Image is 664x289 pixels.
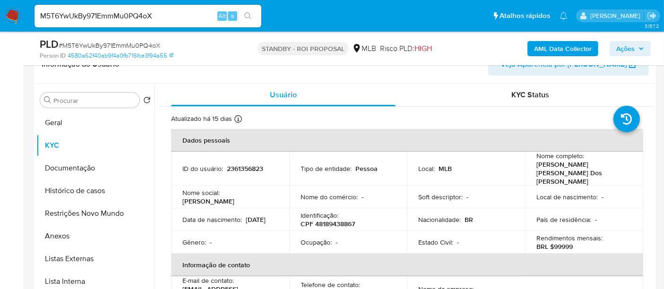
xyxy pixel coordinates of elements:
button: Retornar ao pedido padrão [143,96,151,107]
button: Geral [36,111,155,134]
p: [PERSON_NAME] [182,197,234,205]
a: 4580a62f40ab9f4a0fb716fce3f94a55 [68,51,173,60]
p: CPF 48189438867 [301,220,355,228]
p: - [457,238,459,246]
span: Risco PLD: [380,43,432,54]
p: erico.trevizan@mercadopago.com.br [590,11,644,20]
th: Informação de contato [171,254,643,276]
span: Ações [616,41,635,56]
p: Nome social : [182,188,220,197]
p: Rendimentos mensais : [536,234,603,242]
p: País de residência : [536,215,591,224]
p: Nome do comércio : [301,193,358,201]
p: Local de nascimento : [536,193,598,201]
span: Usuário [270,89,297,100]
button: KYC [36,134,155,157]
h1: Informação do Usuário [42,59,119,69]
p: Nacionalidade : [419,215,461,224]
p: Soft descriptor : [419,193,463,201]
span: Atalhos rápidos [500,11,550,21]
p: E-mail de contato : [182,276,234,285]
div: MLB [352,43,376,54]
p: Local : [419,164,435,173]
input: Procurar [53,96,136,105]
span: 3.157.2 [645,22,659,30]
p: - [362,193,363,201]
p: BRL $99999 [536,242,573,251]
p: Pessoa [355,164,378,173]
p: Tipo de entidade : [301,164,352,173]
button: Procurar [44,96,52,104]
b: Person ID [40,51,66,60]
b: AML Data Collector [534,41,592,56]
p: Estado Civil : [419,238,454,246]
p: Ocupação : [301,238,332,246]
button: Histórico de casos [36,179,155,202]
p: BR [465,215,474,224]
button: search-icon [238,9,258,23]
p: Telefone de contato : [301,280,360,289]
button: Listas Externas [36,247,155,270]
p: 2361356823 [227,164,263,173]
p: - [595,215,597,224]
th: Dados pessoais [171,129,643,152]
p: STANDBY - ROI PROPOSAL [258,42,348,55]
span: # M5T6YwUkBy971EmmMu0PQ4oX [59,41,160,50]
p: MLB [439,164,452,173]
p: Identificação : [301,211,338,220]
a: Sair [647,11,657,21]
input: Pesquise usuários ou casos... [34,10,261,22]
p: Nome completo : [536,152,584,160]
p: - [336,238,337,246]
p: - [210,238,212,246]
button: Ações [610,41,651,56]
button: Documentação [36,157,155,179]
span: KYC Status [512,89,550,100]
span: Alt [218,11,226,20]
p: [DATE] [246,215,266,224]
span: HIGH [414,43,432,54]
p: - [602,193,604,201]
p: - [467,193,469,201]
p: [PERSON_NAME] [PERSON_NAME] Dos [PERSON_NAME] [536,160,628,186]
b: PLD [40,36,59,51]
a: Notificações [560,12,568,20]
p: Atualizado há 15 dias [171,114,232,123]
p: ID do usuário : [182,164,223,173]
button: Anexos [36,225,155,247]
p: Gênero : [182,238,206,246]
button: Restrições Novo Mundo [36,202,155,225]
span: s [231,11,234,20]
button: AML Data Collector [527,41,598,56]
p: Data de nascimento : [182,215,242,224]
